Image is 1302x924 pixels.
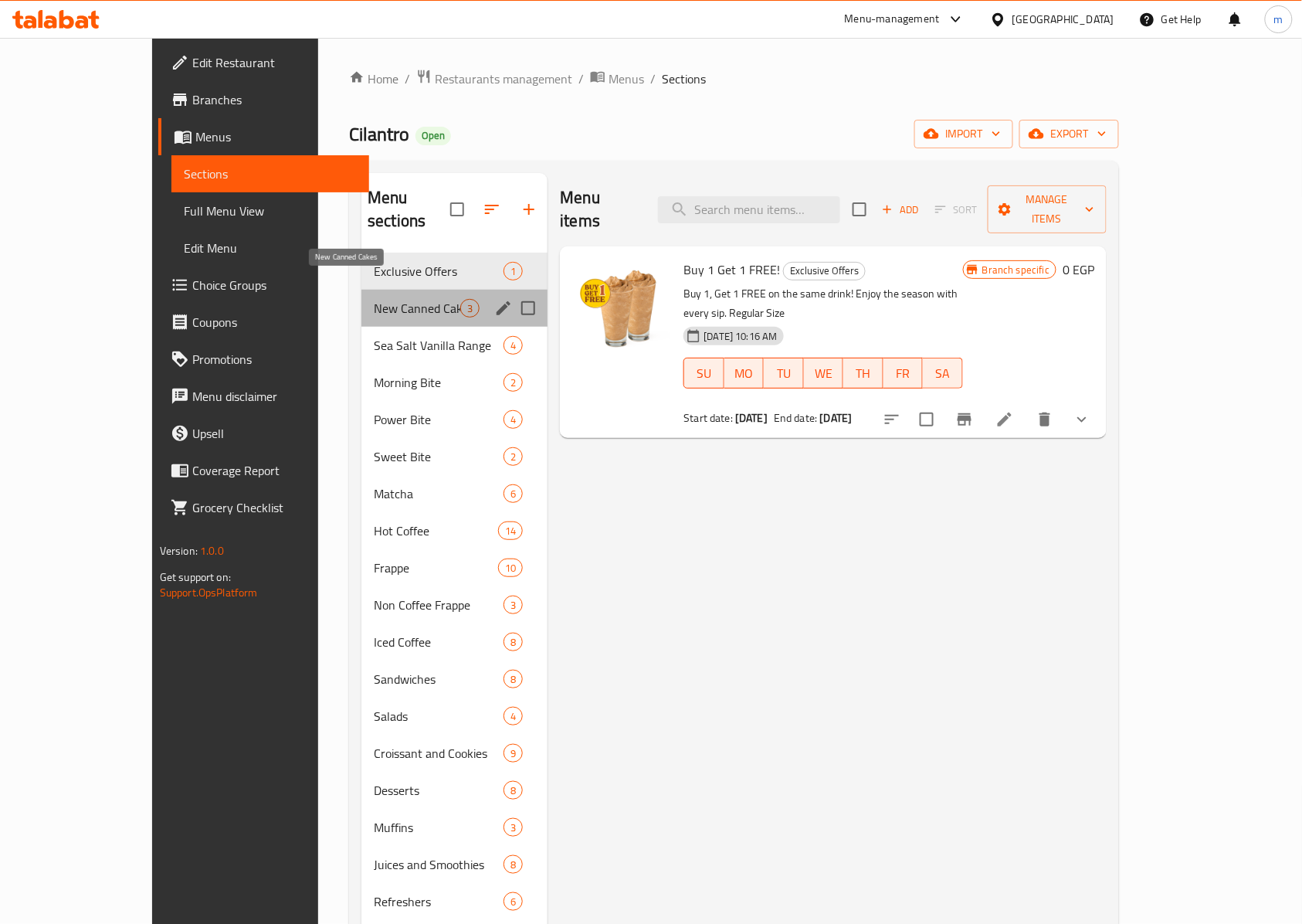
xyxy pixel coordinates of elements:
[504,338,522,353] span: 4
[374,781,504,800] span: Desserts
[946,401,983,438] button: Branch-specific-item
[504,818,523,837] div: items
[192,498,358,517] span: Grocery Checklist
[504,450,522,464] span: 2
[361,772,548,809] div: Desserts8
[504,447,523,466] div: items
[498,559,523,577] div: items
[1026,401,1063,438] button: delete
[171,192,370,229] a: Full Menu View
[374,410,504,429] span: Power Bite
[662,70,706,88] span: Sections
[374,707,504,725] span: Salads
[192,53,358,72] span: Edit Restaurant
[504,373,523,392] div: items
[504,820,522,835] span: 3
[731,362,758,385] span: MO
[560,186,639,233] h2: Menu items
[504,709,522,724] span: 4
[374,484,504,503] div: Matcha
[683,358,724,389] button: SU
[683,284,963,323] p: Buy 1, Get 1 FREE on the same drink! Enjoy the season with every sip. Regular Size
[374,892,504,911] div: Refreshers
[735,408,768,428] b: [DATE]
[374,336,504,355] span: Sea Salt Vanilla Range
[416,69,572,89] a: Restaurants management
[349,117,409,151] span: Cilantro
[461,301,479,316] span: 3
[374,373,504,392] span: Morning Bite
[914,120,1013,148] button: import
[876,198,925,222] button: Add
[158,452,370,489] a: Coverage Report
[883,358,924,389] button: FR
[510,191,548,228] button: Add section
[504,707,523,725] div: items
[774,408,817,428] span: End date:
[845,10,940,29] div: Menu-management
[192,461,358,480] span: Coverage Report
[504,635,522,650] span: 8
[504,413,522,427] span: 4
[783,262,866,280] div: Exclusive Offers
[927,124,1001,144] span: import
[349,69,1119,89] nav: breadcrumb
[361,364,548,401] div: Morning Bite2
[572,259,671,358] img: Buy 1 Get 1 FREE!
[374,744,504,763] span: Croissant and Cookies
[184,202,358,220] span: Full Menu View
[504,487,522,501] span: 6
[158,44,370,81] a: Edit Restaurant
[158,415,370,452] a: Upsell
[374,596,504,614] span: Non Coffee Frappe
[405,70,410,88] li: /
[415,127,451,145] div: Open
[1012,11,1114,28] div: [GEOGRAPHIC_DATA]
[361,735,548,772] div: Croissant and Cookies9
[504,670,523,688] div: items
[374,670,504,688] span: Sandwiches
[504,855,523,874] div: items
[1000,190,1095,229] span: Manage items
[499,561,522,576] span: 10
[499,524,522,538] span: 14
[880,201,921,219] span: Add
[1063,401,1100,438] button: show more
[1032,124,1107,144] span: export
[361,327,548,364] div: Sea Salt Vanilla Range4
[192,387,358,406] span: Menu disclaimer
[504,264,522,279] span: 1
[504,744,523,763] div: items
[158,304,370,341] a: Coupons
[361,698,548,735] div: Salads4
[184,165,358,183] span: Sections
[171,229,370,267] a: Edit Menu
[171,155,370,192] a: Sections
[504,410,523,429] div: items
[374,633,504,651] div: Iced Coffee
[374,818,504,837] span: Muffins
[1274,11,1283,28] span: m
[492,297,515,320] button: edit
[158,81,370,118] a: Branches
[504,596,523,614] div: items
[361,883,548,920] div: Refreshers6
[843,358,883,389] button: TH
[158,378,370,415] a: Menu disclaimer
[590,69,644,89] a: Menus
[361,846,548,883] div: Juices and Smoothies8
[504,598,522,613] span: 3
[435,70,572,88] span: Restaurants management
[361,290,548,327] div: New Canned Cakes3edit
[504,783,522,798] span: 8
[158,118,370,155] a: Menus
[810,362,838,385] span: WE
[374,559,498,577] div: Frappe
[374,855,504,874] span: Juices and Smoothies
[192,313,358,331] span: Coupons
